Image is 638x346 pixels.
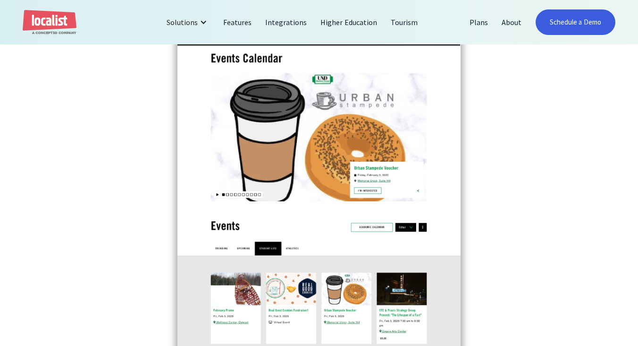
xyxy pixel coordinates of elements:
[159,11,217,34] div: Solutions
[495,11,529,34] a: About
[23,10,76,35] a: home
[536,9,615,35] a: Schedule a Demo
[384,11,425,34] a: Tourism
[167,17,198,28] div: Solutions
[463,11,495,34] a: Plans
[259,11,314,34] a: Integrations
[217,11,259,34] a: Features
[314,11,384,34] a: Higher Education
